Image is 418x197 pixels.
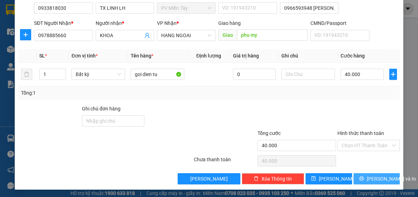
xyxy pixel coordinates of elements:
[131,53,153,59] span: Tên hàng
[279,49,338,63] th: Ghi chú
[196,53,221,59] span: Định lượng
[218,20,241,26] span: Giao hàng
[261,175,292,183] span: Xóa Thông tin
[144,33,150,38] span: user-add
[6,31,55,41] div: 0933818030
[390,72,397,77] span: plus
[218,29,237,41] span: Giao
[96,19,154,27] div: Người nhận
[34,19,92,27] div: SĐT Người Nhận
[20,29,31,40] button: plus
[161,30,211,41] span: HANG NGOAI
[281,69,335,80] input: Ghi Chú
[39,53,45,59] span: SL
[20,32,31,38] span: plus
[21,69,32,80] button: delete
[306,173,352,184] button: save[PERSON_NAME]
[60,7,77,14] span: Nhận:
[60,14,140,23] div: tuyen
[233,53,259,59] span: Giá trị hàng
[6,41,55,58] div: 0902444007 tuan
[242,173,304,184] button: deleteXóa Thông tin
[71,53,98,59] span: Đơn vị tính
[319,175,356,183] span: [PERSON_NAME]
[60,33,70,40] span: DĐ:
[233,69,276,80] input: 0
[76,69,121,80] span: Bất kỳ
[367,175,416,183] span: [PERSON_NAME] và In
[254,176,259,182] span: delete
[311,176,316,182] span: save
[131,69,184,80] input: VD: Bàn, Ghế
[82,106,121,111] label: Ghi chú đơn hàng
[60,6,140,14] div: HANG NGOAI
[193,156,257,168] div: Chưa thanh toán
[6,7,17,14] span: Gửi:
[359,176,364,182] span: printer
[157,20,177,26] span: VP Nhận
[60,23,140,33] div: 0339833986
[354,173,400,184] button: printer[PERSON_NAME] và In
[60,40,140,53] span: [PERSON_NAME]
[341,53,365,59] span: Cước hàng
[258,130,281,136] span: Tổng cước
[237,29,308,41] input: Dọc đường
[6,23,55,31] div: TX LINH LH
[280,2,338,14] input: Địa chỉ của người gửi
[161,3,211,13] span: PV Miền Tây
[389,69,397,80] button: plus
[337,130,384,136] label: Hình thức thanh toán
[21,89,162,97] div: Tổng: 1
[178,173,240,184] button: [PERSON_NAME]
[82,115,144,127] input: Ghi chú đơn hàng
[190,175,228,183] span: [PERSON_NAME]
[310,19,369,27] div: CMND/Passport
[6,6,55,23] div: PV Miền Tây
